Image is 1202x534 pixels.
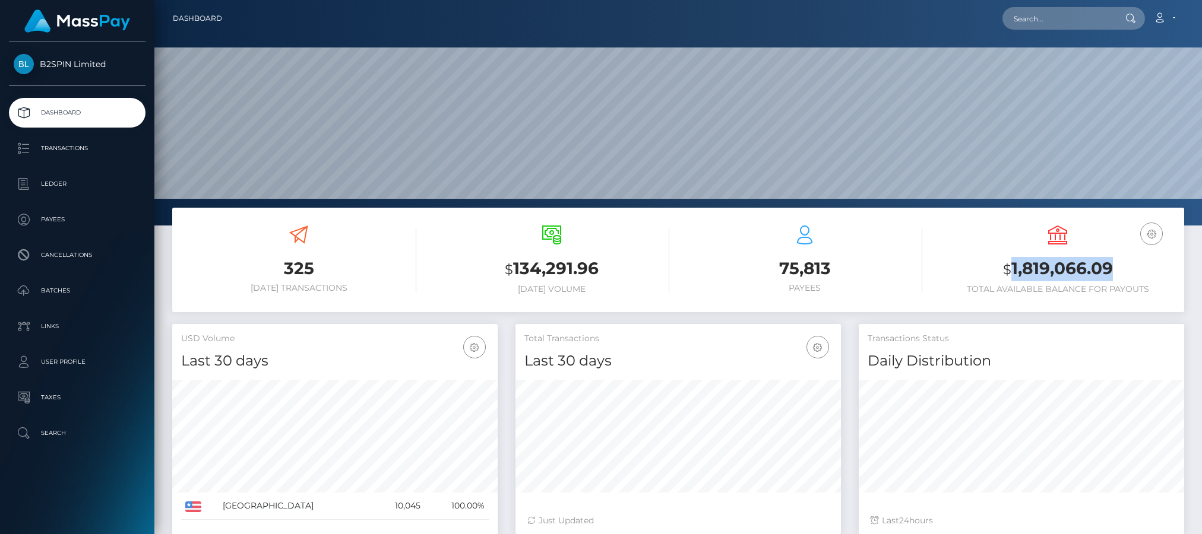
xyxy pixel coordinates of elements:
[868,351,1175,371] h4: Daily Distribution
[9,98,145,128] a: Dashboard
[687,257,922,280] h3: 75,813
[185,501,201,512] img: US.png
[9,347,145,377] a: User Profile
[9,276,145,306] a: Batches
[181,351,489,371] h4: Last 30 days
[505,261,513,278] small: $
[871,514,1172,527] div: Last hours
[940,257,1175,281] h3: 1,819,066.09
[868,333,1175,345] h5: Transactions Status
[899,515,909,526] span: 24
[14,424,141,442] p: Search
[372,492,425,520] td: 10,045
[9,383,145,412] a: Taxes
[434,257,669,281] h3: 134,291.96
[14,175,141,193] p: Ledger
[181,257,416,280] h3: 325
[1003,261,1011,278] small: $
[14,317,141,335] p: Links
[9,133,145,163] a: Transactions
[14,139,141,157] p: Transactions
[14,389,141,406] p: Taxes
[434,284,669,294] h6: [DATE] Volume
[14,282,141,300] p: Batches
[425,492,489,520] td: 100.00%
[181,283,416,293] h6: [DATE] Transactions
[9,59,145,69] span: B2SPIN Limited
[219,492,372,520] td: [GEOGRAPHIC_DATA]
[9,205,145,234] a: Payees
[527,514,829,527] div: Just Updated
[687,283,922,293] h6: Payees
[524,351,832,371] h4: Last 30 days
[1002,7,1114,30] input: Search...
[14,211,141,228] p: Payees
[14,104,141,122] p: Dashboard
[9,240,145,270] a: Cancellations
[940,284,1175,294] h6: Total Available Balance for Payouts
[14,246,141,264] p: Cancellations
[9,311,145,341] a: Links
[9,169,145,199] a: Ledger
[24,9,130,33] img: MassPay Logo
[9,418,145,448] a: Search
[173,6,222,31] a: Dashboard
[14,353,141,371] p: User Profile
[524,333,832,345] h5: Total Transactions
[14,54,34,74] img: B2SPIN Limited
[181,333,489,345] h5: USD Volume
